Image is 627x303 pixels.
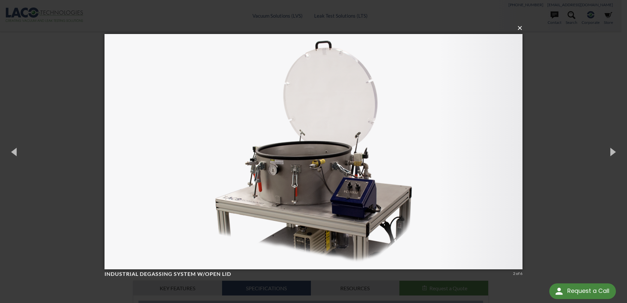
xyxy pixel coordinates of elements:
[554,286,564,296] img: round button
[513,271,522,277] div: 2 of 6
[549,283,616,299] div: Request a Call
[598,134,627,170] button: Next (Right arrow key)
[104,21,522,282] img: Industrial degassing system w/open lid
[567,283,609,298] div: Request a Call
[104,271,511,278] h4: Industrial degassing system w/open lid
[106,21,524,35] button: ×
